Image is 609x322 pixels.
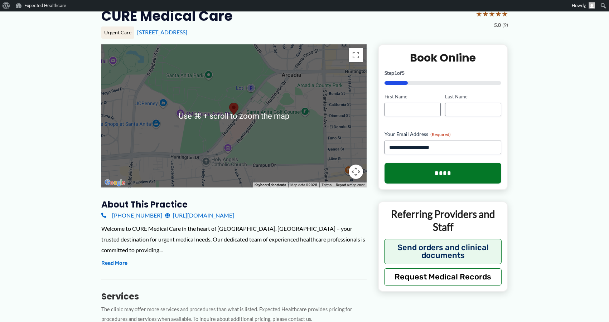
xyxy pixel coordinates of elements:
[384,208,502,234] p: Referring Providers and Staff
[394,70,397,76] span: 1
[482,7,489,20] span: ★
[489,7,495,20] span: ★
[101,199,367,210] h3: About this practice
[445,93,501,100] label: Last Name
[494,20,501,30] span: 5.0
[385,131,502,138] label: Your Email Address
[137,29,187,35] a: [STREET_ADDRESS]
[322,183,332,187] a: Terms (opens in new tab)
[290,183,317,187] span: Map data ©2025
[349,48,363,62] button: Toggle fullscreen view
[385,93,441,100] label: First Name
[336,183,364,187] a: Report a map error
[101,26,134,39] div: Urgent Care
[385,70,502,75] p: Step of
[101,291,367,302] h3: Services
[101,7,233,25] h2: CURE Medical Care
[101,259,127,268] button: Read More
[495,7,502,20] span: ★
[101,223,367,255] div: Welcome to CURE Medical Care in the heart of [GEOGRAPHIC_DATA], [GEOGRAPHIC_DATA] – your trusted ...
[384,239,502,264] button: Send orders and clinical documents
[103,178,127,187] img: Google
[255,182,286,187] button: Keyboard shortcuts
[384,268,502,286] button: Request Medical Records
[385,51,502,65] h2: Book Online
[476,7,482,20] span: ★
[165,210,234,221] a: [URL][DOMAIN_NAME]
[430,132,451,137] span: (Required)
[101,210,162,221] a: [PHONE_NUMBER]
[502,7,508,20] span: ★
[502,20,508,30] span: (9)
[103,178,127,187] a: Open this area in Google Maps (opens a new window)
[402,70,405,76] span: 5
[349,165,363,179] button: Map camera controls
